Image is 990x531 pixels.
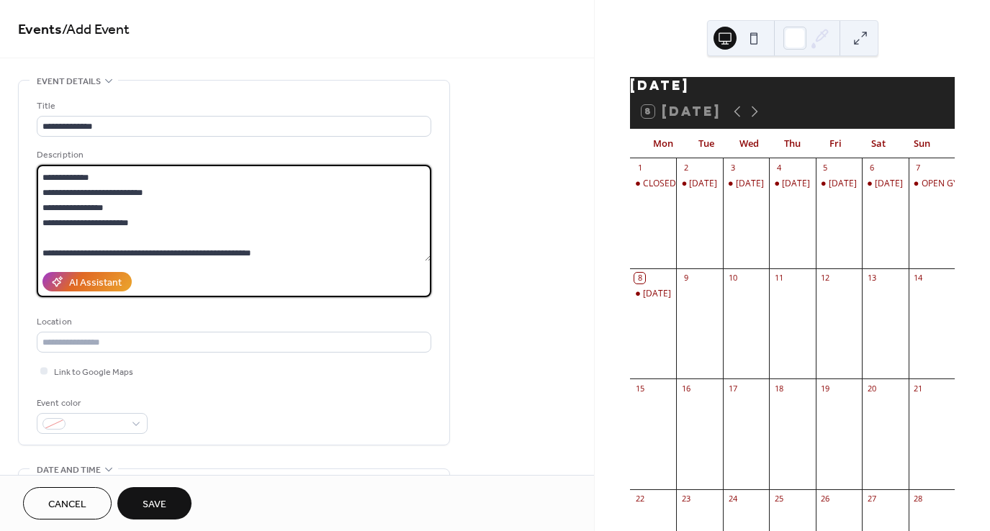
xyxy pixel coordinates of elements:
[773,163,784,173] div: 4
[820,383,831,394] div: 19
[630,288,676,300] div: Monday 8 Sept
[857,130,900,158] div: Sat
[773,383,784,394] div: 18
[642,130,685,158] div: Mon
[727,383,738,394] div: 17
[54,365,133,380] span: Link to Google Maps
[913,494,924,504] div: 28
[634,273,645,283] div: 8
[37,147,428,163] div: Description
[23,487,112,519] button: Cancel
[689,178,717,190] div: [DATE]
[866,383,877,394] div: 20
[922,178,987,190] div: OPEN GYM 9AM
[816,178,862,190] div: Friday 5 Sept
[680,383,691,394] div: 16
[909,178,955,190] div: OPEN GYM 9AM
[680,273,691,283] div: 9
[900,130,943,158] div: Sun
[630,77,955,94] div: [DATE]
[771,130,814,158] div: Thu
[680,494,691,504] div: 23
[773,494,784,504] div: 25
[820,494,831,504] div: 26
[634,494,645,504] div: 22
[913,273,924,283] div: 14
[37,396,145,411] div: Event color
[829,178,857,190] div: [DATE]
[630,178,676,190] div: CLOSED
[37,314,428,330] div: Location
[37,74,101,89] span: Event details
[866,494,877,504] div: 27
[866,273,877,283] div: 13
[820,163,831,173] div: 5
[875,178,903,190] div: [DATE]
[728,130,771,158] div: Wed
[866,163,877,173] div: 6
[773,273,784,283] div: 11
[736,178,764,190] div: [DATE]
[782,178,810,190] div: [DATE]
[634,383,645,394] div: 15
[769,178,815,190] div: Thursday 4 Sept
[48,497,86,512] span: Cancel
[143,497,166,512] span: Save
[37,99,428,114] div: Title
[42,272,132,291] button: AI Assistant
[913,163,924,173] div: 7
[69,276,122,291] div: AI Assistant
[37,463,101,478] span: Date and time
[18,16,62,44] a: Events
[676,178,722,190] div: Tuesday 2 Sept
[62,16,130,44] span: / Add Event
[727,273,738,283] div: 10
[913,383,924,394] div: 21
[680,163,691,173] div: 2
[643,178,676,190] div: CLOSED
[820,273,831,283] div: 12
[727,163,738,173] div: 3
[634,163,645,173] div: 1
[117,487,192,519] button: Save
[643,288,671,300] div: [DATE]
[862,178,908,190] div: Saturday 6 Sept
[727,494,738,504] div: 24
[723,178,769,190] div: Wednesday 3 Sept
[685,130,728,158] div: Tue
[814,130,857,158] div: Fri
